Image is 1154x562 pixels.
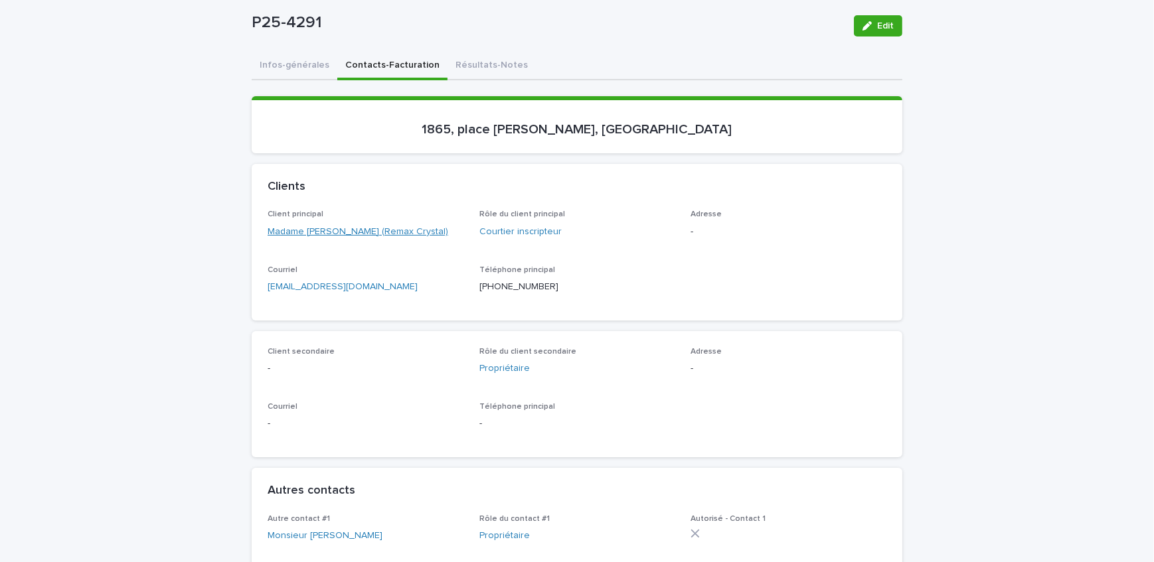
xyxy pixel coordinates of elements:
a: [EMAIL_ADDRESS][DOMAIN_NAME] [268,282,418,291]
p: 1865, place [PERSON_NAME], [GEOGRAPHIC_DATA] [268,121,886,137]
span: Téléphone principal [479,266,555,274]
button: Infos-générales [252,52,337,80]
span: Rôle du client secondaire [479,348,576,356]
span: Edit [877,21,894,31]
p: - [479,417,675,431]
span: Autre contact #1 [268,515,330,523]
span: Client secondaire [268,348,335,356]
p: - [268,417,463,431]
p: - [691,362,886,376]
span: Courriel [268,266,297,274]
p: - [691,225,886,239]
span: Rôle du contact #1 [479,515,550,523]
button: Edit [854,15,902,36]
a: Courtier inscripteur [479,225,562,239]
button: Résultats-Notes [448,52,536,80]
a: Propriétaire [479,362,530,376]
span: Adresse [691,210,722,218]
p: - [268,362,463,376]
a: Monsieur [PERSON_NAME] [268,529,382,543]
h2: Autres contacts [268,484,355,498]
a: Propriétaire [479,529,530,543]
span: Courriel [268,403,297,411]
h2: Clients [268,180,305,194]
p: [PHONE_NUMBER] [479,280,675,294]
button: Contacts-Facturation [337,52,448,80]
span: Téléphone principal [479,403,555,411]
p: P25-4291 [252,13,843,33]
span: Autorisé - Contact 1 [691,515,766,523]
span: Adresse [691,348,722,356]
a: Madame [PERSON_NAME] (Remax Crystal) [268,225,448,239]
span: Client principal [268,210,323,218]
span: Rôle du client principal [479,210,565,218]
